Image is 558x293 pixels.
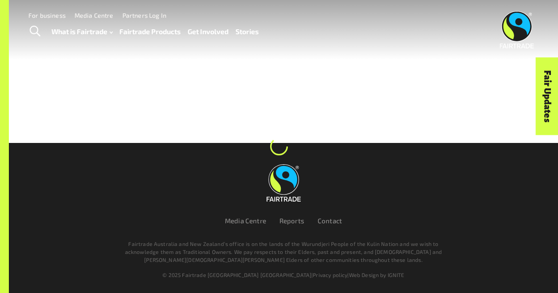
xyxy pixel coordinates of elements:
[51,25,113,38] a: What is Fairtrade
[313,272,347,278] a: Privacy policy
[279,217,304,225] a: Reports
[28,12,66,19] a: For business
[122,12,166,19] a: Partners Log In
[188,25,228,38] a: Get Involved
[500,11,534,48] img: Fairtrade Australia New Zealand logo
[123,240,444,264] p: Fairtrade Australia and New Zealand’s office is on the lands of the Wurundjeri People of the Kuli...
[349,272,405,278] a: Web Design by IGNITE
[236,25,259,38] a: Stories
[162,272,311,278] span: © 2025 Fairtrade [GEOGRAPHIC_DATA] [GEOGRAPHIC_DATA]
[40,271,527,279] div: | |
[75,12,114,19] a: Media Centre
[267,164,301,202] img: Fairtrade Australia New Zealand logo
[119,25,181,38] a: Fairtrade Products
[225,217,266,225] a: Media Centre
[318,217,342,225] a: Contact
[24,20,46,43] a: Toggle Search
